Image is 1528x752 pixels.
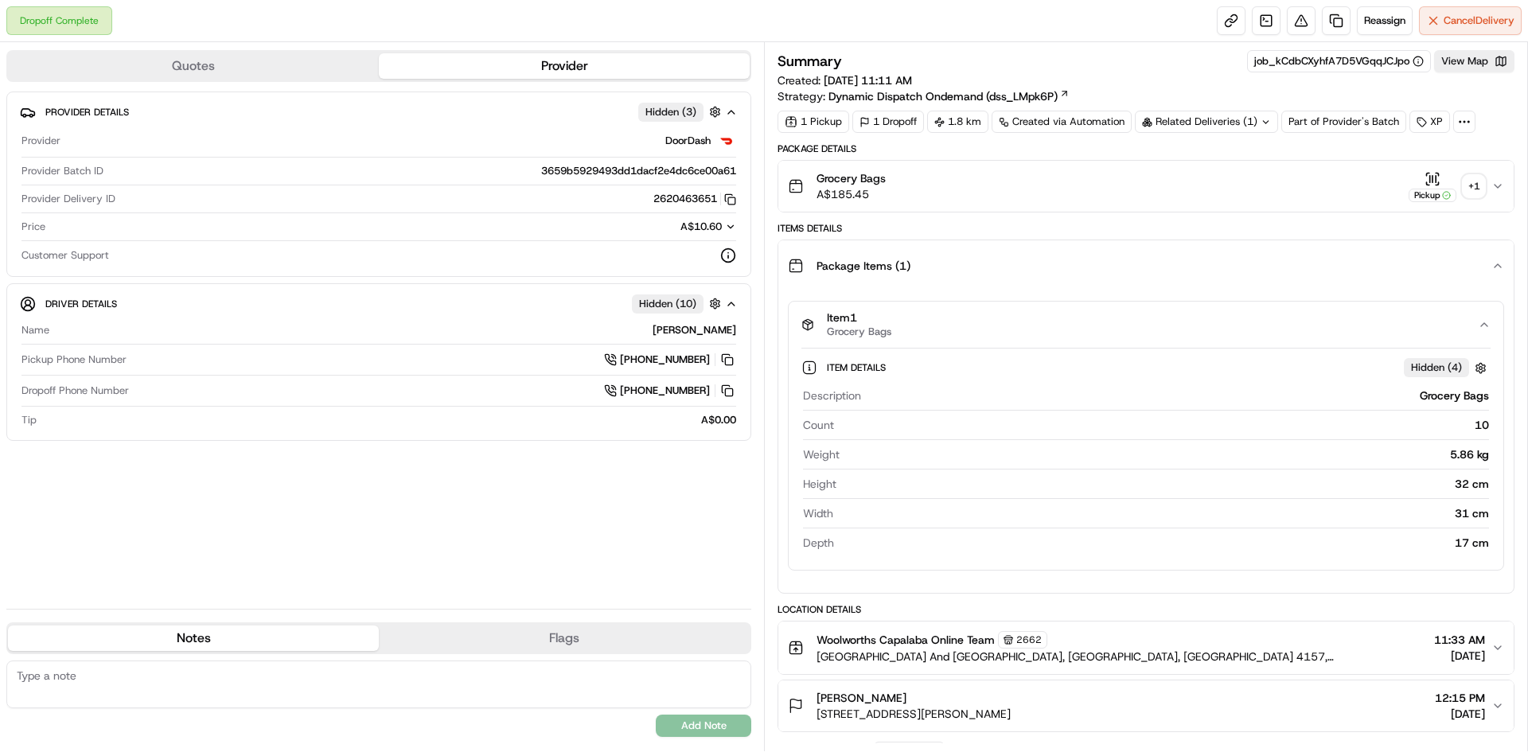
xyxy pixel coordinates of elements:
[789,302,1503,348] button: Item1Grocery Bags
[778,161,1514,212] button: Grocery BagsA$185.45Pickup+1
[1364,14,1405,28] span: Reassign
[846,446,1489,462] div: 5.86 kg
[43,413,736,427] div: A$0.00
[20,99,738,125] button: Provider DetailsHidden (3)
[1444,14,1514,28] span: Cancel Delivery
[778,142,1514,155] div: Package Details
[21,164,103,178] span: Provider Batch ID
[778,88,1070,104] div: Strategy:
[639,297,696,311] span: Hidden ( 10 )
[20,290,738,317] button: Driver DetailsHidden (10)
[665,134,711,148] span: DoorDash
[21,134,60,148] span: Provider
[778,72,912,88] span: Created:
[1463,175,1485,197] div: + 1
[927,111,988,133] div: 1.8 km
[817,258,910,274] span: Package Items ( 1 )
[645,105,696,119] span: Hidden ( 3 )
[45,106,129,119] span: Provider Details
[1135,111,1278,133] div: Related Deliveries (1)
[992,111,1132,133] a: Created via Automation
[596,220,736,234] button: A$10.60
[827,311,891,325] span: Item 1
[852,111,924,133] div: 1 Dropoff
[828,88,1058,104] span: Dynamic Dispatch Ondemand (dss_LMpk6P)
[817,632,995,648] span: Woolworths Capalaba Online Team
[817,690,906,706] span: [PERSON_NAME]
[1434,632,1485,648] span: 11:33 AM
[778,621,1514,674] button: Woolworths Capalaba Online Team2662[GEOGRAPHIC_DATA] And [GEOGRAPHIC_DATA], [GEOGRAPHIC_DATA], [G...
[1435,706,1485,722] span: [DATE]
[840,417,1489,433] div: 10
[778,603,1514,616] div: Location Details
[827,361,889,374] span: Item Details
[21,384,129,398] span: Dropoff Phone Number
[778,222,1514,235] div: Items Details
[803,535,834,551] span: Depth
[1254,54,1424,68] button: job_kCdbCXyhfA7D5VGqqJCJpo
[1409,111,1450,133] div: XP
[680,220,722,233] span: A$10.60
[379,53,750,79] button: Provider
[817,186,886,202] span: A$185.45
[843,476,1489,492] div: 32 cm
[604,351,736,368] a: [PHONE_NUMBER]
[803,505,833,521] span: Width
[778,240,1514,291] button: Package Items (1)
[803,446,840,462] span: Weight
[604,382,736,399] a: [PHONE_NUMBER]
[867,388,1489,403] div: Grocery Bags
[1434,648,1485,664] span: [DATE]
[21,323,49,337] span: Name
[1357,6,1413,35] button: Reassign
[817,649,1428,664] span: [GEOGRAPHIC_DATA] And [GEOGRAPHIC_DATA], [GEOGRAPHIC_DATA], [GEOGRAPHIC_DATA] 4157, [GEOGRAPHIC_D...
[653,192,736,206] button: 2620463651
[620,353,710,367] span: [PHONE_NUMBER]
[778,291,1514,593] div: Package Items (1)
[1404,358,1491,378] button: Hidden (4)
[45,298,117,310] span: Driver Details
[638,102,725,122] button: Hidden (3)
[778,111,849,133] div: 1 Pickup
[21,353,127,367] span: Pickup Phone Number
[778,680,1514,731] button: [PERSON_NAME][STREET_ADDRESS][PERSON_NAME]12:15 PM[DATE]
[620,384,710,398] span: [PHONE_NUMBER]
[632,294,725,314] button: Hidden (10)
[803,388,861,403] span: Description
[1434,50,1514,72] button: View Map
[778,54,842,68] h3: Summary
[8,53,379,79] button: Quotes
[1411,360,1462,375] span: Hidden ( 4 )
[1409,171,1456,202] button: Pickup
[21,413,37,427] span: Tip
[1409,171,1485,202] button: Pickup+1
[21,248,109,263] span: Customer Support
[1409,189,1456,202] div: Pickup
[824,73,912,88] span: [DATE] 11:11 AM
[817,170,886,186] span: Grocery Bags
[717,131,736,150] img: doordash_logo_v2.png
[379,625,750,651] button: Flags
[541,164,736,178] span: 3659b5929493dd1dacf2e4dc6ce00a61
[1419,6,1522,35] button: CancelDelivery
[827,325,891,338] span: Grocery Bags
[1435,690,1485,706] span: 12:15 PM
[840,505,1489,521] div: 31 cm
[1016,633,1042,646] span: 2662
[817,706,1011,722] span: [STREET_ADDRESS][PERSON_NAME]
[21,192,115,206] span: Provider Delivery ID
[8,625,379,651] button: Notes
[21,220,45,234] span: Price
[56,323,736,337] div: [PERSON_NAME]
[828,88,1070,104] a: Dynamic Dispatch Ondemand (dss_LMpk6P)
[803,476,836,492] span: Height
[789,348,1503,570] div: Item1Grocery Bags
[803,417,834,433] span: Count
[840,535,1489,551] div: 17 cm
